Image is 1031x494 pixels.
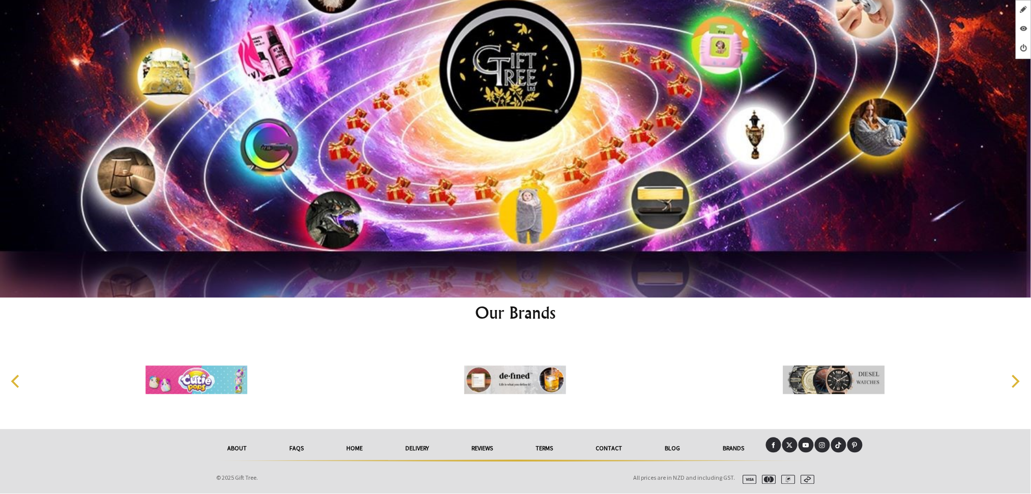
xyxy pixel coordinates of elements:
img: visa.svg [739,475,757,484]
a: Contact [575,438,644,460]
img: afterpay.svg [797,475,815,484]
img: paypal.svg [777,475,796,484]
a: About [207,438,269,460]
img: Defined [464,342,566,418]
a: Terms [515,438,575,460]
img: mastercard.svg [758,475,776,484]
span: © 2025 Gift Tree. [217,474,258,482]
a: Instagram [815,438,830,453]
a: Youtube [799,438,814,453]
button: Previous [5,370,27,393]
a: FAQs [269,438,326,460]
img: CUTIE POPS [146,342,248,418]
span: All prices are in NZD and including GST. [634,474,735,482]
button: Next [1004,370,1026,393]
a: reviews [451,438,515,460]
a: X (Twitter) [782,438,798,453]
a: Blog [644,438,702,460]
a: Facebook [766,438,781,453]
a: delivery [385,438,451,460]
a: HOME [326,438,385,460]
a: Pinterest [847,438,863,453]
a: Tiktok [831,438,846,453]
a: Brands [702,438,766,460]
img: Diesel [783,342,885,418]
